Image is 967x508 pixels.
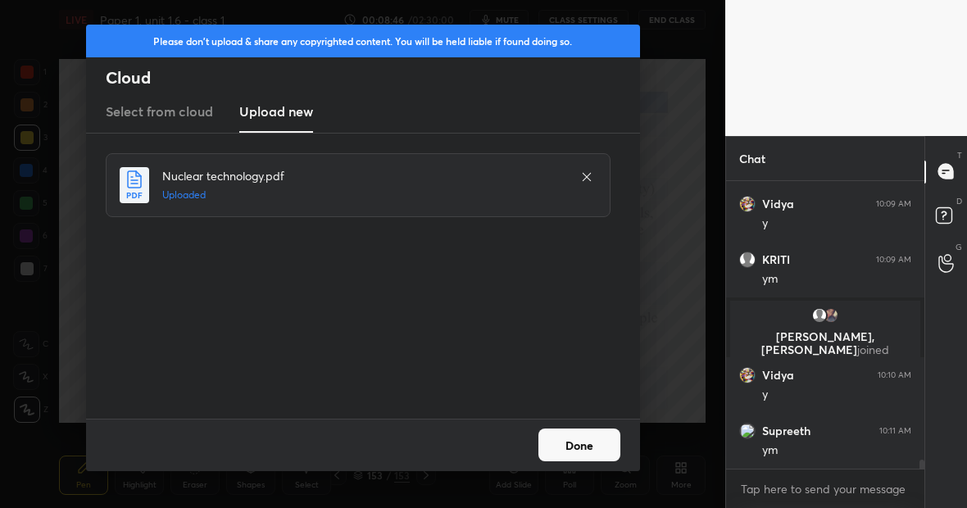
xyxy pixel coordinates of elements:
img: 3 [739,423,756,439]
img: default.png [739,252,756,268]
p: T [957,149,962,161]
div: 10:11 AM [879,426,911,436]
h6: KRITI [762,252,790,267]
span: joined [857,342,889,357]
h3: Upload new [239,102,313,121]
div: 10:09 AM [876,255,911,265]
div: 10:10 AM [878,370,911,380]
p: Chat [726,137,779,180]
div: Please don't upload & share any copyrighted content. You will be held liable if found doing so. [86,25,640,57]
div: ym [762,442,911,459]
h6: Supreeth [762,424,810,438]
div: y [762,387,911,403]
h6: Vidya [762,368,794,383]
div: grid [726,181,924,469]
div: 10:09 AM [876,199,911,209]
button: Done [538,429,620,461]
img: default.png [811,307,828,324]
h2: Cloud [106,67,640,88]
div: y [762,215,911,232]
div: ym [762,271,911,288]
p: D [956,195,962,207]
img: 9cad43c2d9d343c5b0e83cd44c33fc9b.jpg [739,196,756,212]
img: 4767ac31facc49fc8beb0ac9fa7648db.jpg [823,307,839,324]
img: 9cad43c2d9d343c5b0e83cd44c33fc9b.jpg [739,367,756,383]
h6: Vidya [762,197,794,211]
h5: Uploaded [162,188,564,202]
p: [PERSON_NAME], [PERSON_NAME] [740,330,910,356]
p: G [956,241,962,253]
h4: Nuclear technology.pdf [162,167,564,184]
